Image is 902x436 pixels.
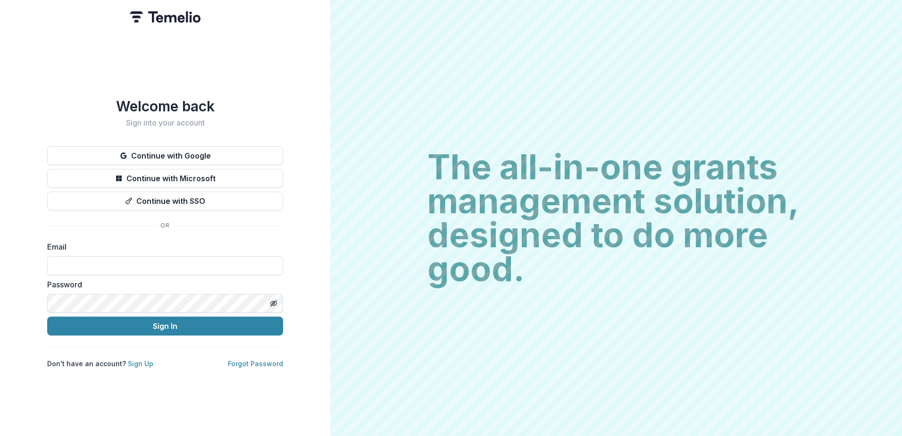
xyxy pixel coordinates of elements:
button: Sign In [47,317,283,335]
label: Email [47,241,277,252]
button: Toggle password visibility [266,296,281,311]
button: Continue with SSO [47,192,283,210]
p: Don't have an account? [47,359,153,369]
img: Temelio [130,11,200,23]
label: Password [47,279,277,290]
button: Continue with Google [47,146,283,165]
button: Continue with Microsoft [47,169,283,188]
a: Forgot Password [228,360,283,368]
h1: Welcome back [47,98,283,115]
a: Sign Up [128,360,153,368]
h2: Sign into your account [47,118,283,127]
